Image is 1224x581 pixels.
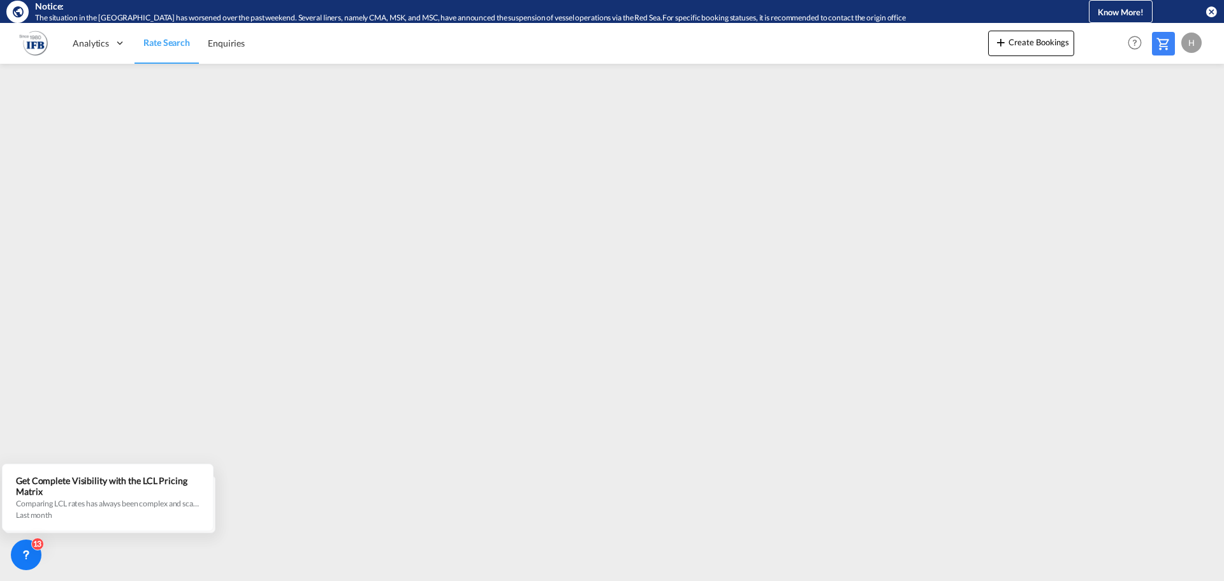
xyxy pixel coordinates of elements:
button: icon-plus 400-fgCreate Bookings [988,31,1074,56]
span: Enquiries [208,38,245,48]
div: H [1181,33,1202,53]
span: Know More! [1098,7,1144,17]
div: The situation in the Red Sea has worsened over the past weekend. Several liners, namely CMA, MSK,... [35,13,1036,24]
md-icon: icon-plus 400-fg [993,34,1009,50]
div: Analytics [64,22,135,64]
img: b628ab10256c11eeb52753acbc15d091.png [19,29,48,57]
md-icon: icon-earth [11,5,24,18]
button: icon-close-circle [1205,5,1218,18]
div: Help [1124,32,1152,55]
a: Rate Search [135,22,199,64]
span: Analytics [73,37,109,50]
span: Help [1124,32,1146,54]
a: Enquiries [199,22,254,64]
span: Rate Search [143,37,190,48]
